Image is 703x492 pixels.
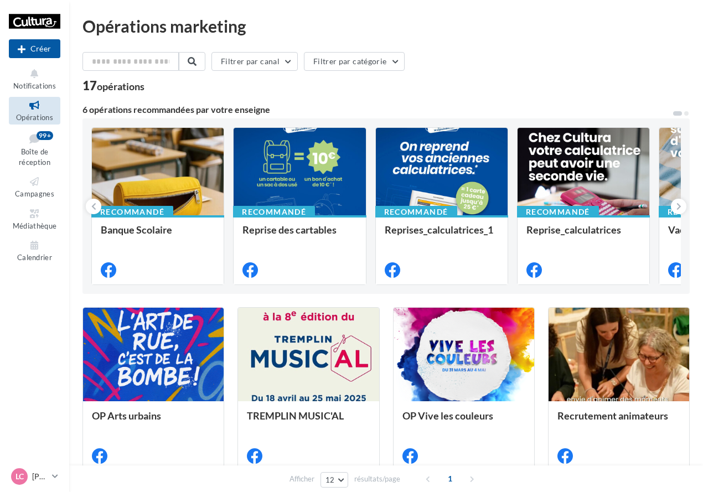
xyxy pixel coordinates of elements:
[9,97,60,124] a: Opérations
[82,18,690,34] div: Opérations marketing
[82,80,144,92] div: 17
[526,224,640,246] div: Reprise_calculatrices
[101,224,215,246] div: Banque Scolaire
[247,410,370,432] div: TREMPLIN MUSIC'AL
[9,173,60,200] a: Campagnes
[92,410,215,432] div: OP Arts urbains
[13,81,56,90] span: Notifications
[304,52,405,71] button: Filtrer par catégorie
[17,253,52,262] span: Calendrier
[15,189,54,198] span: Campagnes
[9,466,60,487] a: LC [PERSON_NAME]
[82,105,672,114] div: 6 opérations recommandées par votre enseigne
[16,113,53,122] span: Opérations
[517,206,599,218] div: Recommandé
[9,39,60,58] div: Nouvelle campagne
[325,475,335,484] span: 12
[15,471,24,482] span: LC
[9,39,60,58] button: Créer
[375,206,457,218] div: Recommandé
[402,410,525,432] div: OP Vive les couleurs
[385,224,499,246] div: Reprises_calculatrices_1
[9,237,60,264] a: Calendrier
[9,129,60,169] a: Boîte de réception99+
[354,474,400,484] span: résultats/page
[19,147,50,167] span: Boîte de réception
[9,65,60,92] button: Notifications
[91,206,173,218] div: Recommandé
[233,206,315,218] div: Recommandé
[32,471,48,482] p: [PERSON_NAME]
[13,221,57,230] span: Médiathèque
[97,81,144,91] div: opérations
[557,410,680,432] div: Recrutement animateurs
[441,470,459,488] span: 1
[37,131,53,140] div: 99+
[9,205,60,232] a: Médiathèque
[242,224,356,246] div: Reprise des cartables
[321,472,349,488] button: 12
[211,52,298,71] button: Filtrer par canal
[290,474,314,484] span: Afficher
